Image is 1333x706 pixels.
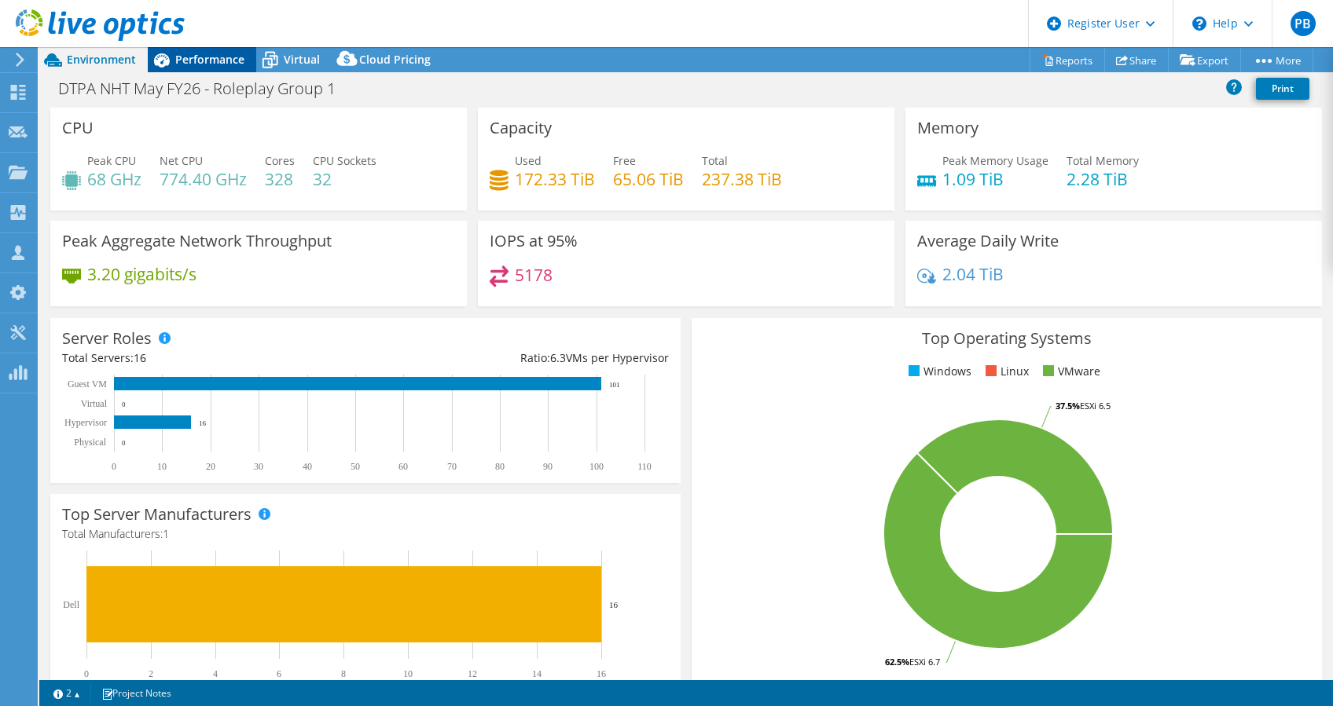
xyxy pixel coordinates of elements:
[532,668,542,679] text: 14
[67,52,136,67] span: Environment
[62,119,94,137] h3: CPU
[62,349,365,367] div: Total Servers:
[84,668,89,679] text: 0
[1291,11,1316,36] span: PB
[81,398,108,409] text: Virtual
[1056,400,1080,412] tspan: 37.5%
[702,153,728,168] span: Total
[550,350,566,365] span: 6.3
[495,461,505,472] text: 80
[1067,170,1139,188] h4: 2.28 TiB
[398,461,408,472] text: 60
[134,350,146,365] span: 16
[87,153,136,168] span: Peak CPU
[1168,48,1241,72] a: Export
[265,170,295,188] h4: 328
[42,683,91,703] a: 2
[905,363,971,380] li: Windows
[265,153,295,168] span: Cores
[90,683,182,703] a: Project Notes
[403,668,413,679] text: 10
[74,437,106,448] text: Physical
[206,461,215,472] text: 20
[122,401,126,408] text: 0
[87,170,141,188] h4: 68 GHz
[589,461,604,472] text: 100
[284,52,320,67] span: Virtual
[157,461,167,472] text: 10
[982,363,1029,380] li: Linux
[468,668,477,679] text: 12
[597,668,606,679] text: 16
[149,668,153,679] text: 2
[254,461,263,472] text: 30
[62,506,252,523] h3: Top Server Manufacturers
[609,600,619,609] text: 16
[68,379,107,390] text: Guest VM
[163,526,169,541] span: 1
[359,52,431,67] span: Cloud Pricing
[515,266,553,283] h4: 5178
[942,170,1048,188] h4: 1.09 TiB
[351,461,360,472] text: 50
[609,381,620,389] text: 101
[447,461,457,472] text: 70
[942,153,1048,168] span: Peak Memory Usage
[341,668,346,679] text: 8
[637,461,652,472] text: 110
[702,170,782,188] h4: 237.38 TiB
[1080,400,1111,412] tspan: ESXi 6.5
[199,419,207,427] text: 16
[1104,48,1169,72] a: Share
[515,170,595,188] h4: 172.33 TiB
[942,265,1004,283] h4: 2.04 TiB
[613,153,636,168] span: Free
[313,170,376,188] h4: 32
[1256,78,1309,100] a: Print
[917,232,1059,250] h3: Average Daily Write
[277,668,281,679] text: 6
[64,417,107,428] text: Hypervisor
[313,153,376,168] span: CPU Sockets
[87,265,196,283] h4: 3.20 gigabits/s
[909,656,940,668] tspan: ESXi 6.7
[1039,363,1100,380] li: VMware
[917,119,979,137] h3: Memory
[62,525,669,543] h4: Total Manufacturers:
[885,656,909,668] tspan: 62.5%
[1067,153,1139,168] span: Total Memory
[160,153,203,168] span: Net CPU
[51,80,360,97] h1: DTPA NHT May FY26 - Roleplay Group 1
[490,119,552,137] h3: Capacity
[160,170,247,188] h4: 774.40 GHz
[62,330,152,347] h3: Server Roles
[122,439,126,447] text: 0
[62,232,332,250] h3: Peak Aggregate Network Throughput
[1240,48,1313,72] a: More
[515,153,542,168] span: Used
[613,170,684,188] h4: 65.06 TiB
[490,232,578,250] h3: IOPS at 95%
[543,461,553,472] text: 90
[175,52,244,67] span: Performance
[703,330,1310,347] h3: Top Operating Systems
[1030,48,1105,72] a: Reports
[303,461,312,472] text: 40
[63,599,79,610] text: Dell
[1192,16,1206,31] svg: \n
[112,461,116,472] text: 0
[213,668,218,679] text: 4
[365,349,669,367] div: Ratio: VMs per Hypervisor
